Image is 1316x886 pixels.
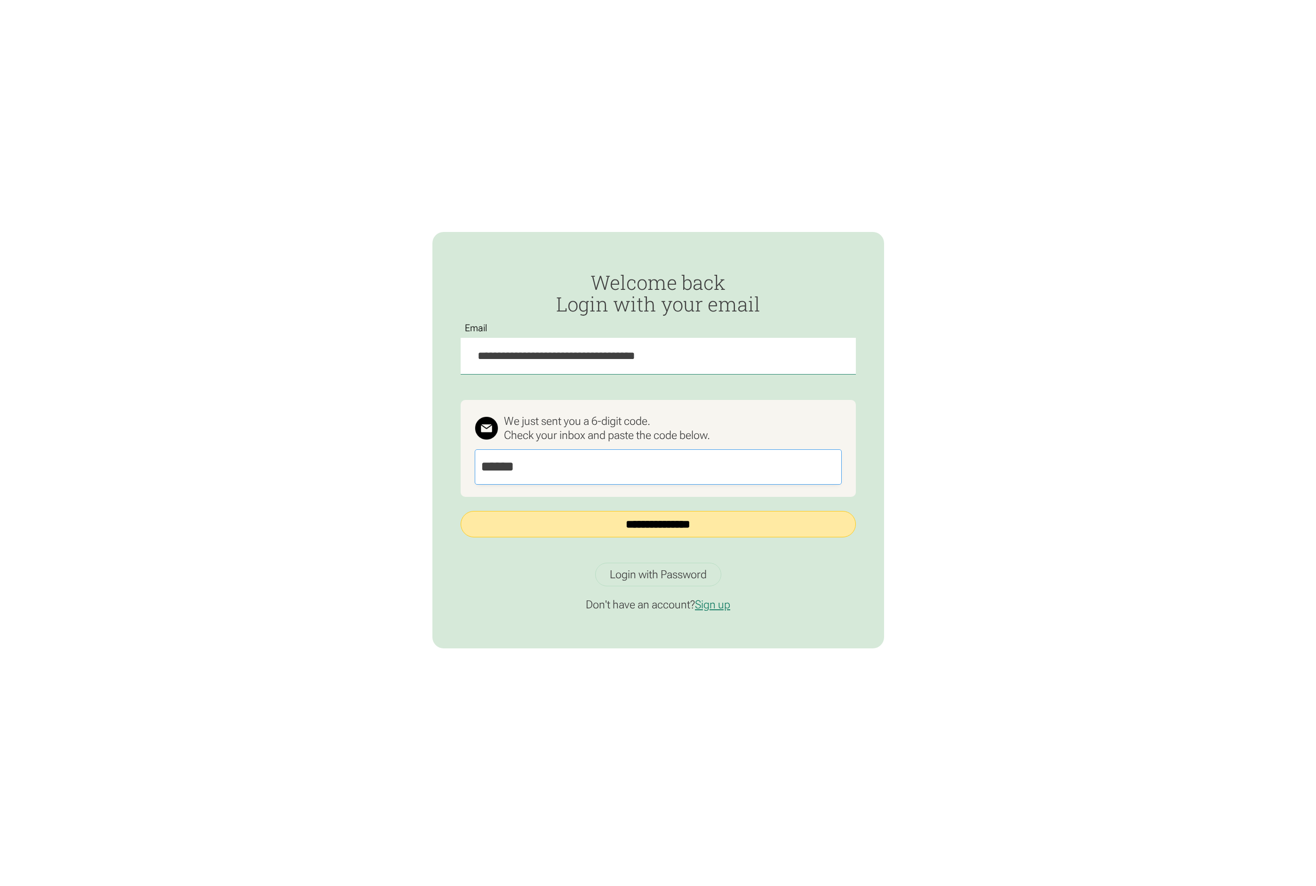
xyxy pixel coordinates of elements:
div: Login with Password [610,567,707,582]
div: We just sent you a 6-digit code. Check your inbox and paste the code below. [504,414,710,442]
p: Don't have an account? [461,598,856,612]
h2: Welcome back Login with your email [461,271,856,315]
label: Email [461,323,492,334]
form: Passwordless Login [461,271,856,551]
a: Sign up [695,598,730,611]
